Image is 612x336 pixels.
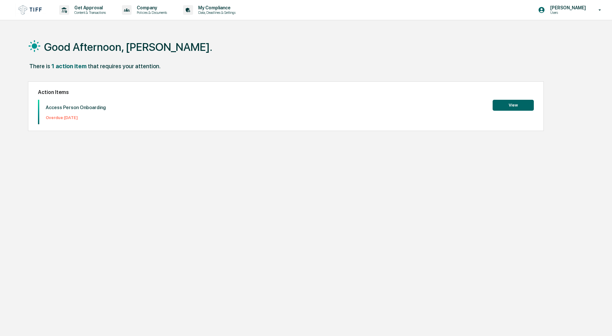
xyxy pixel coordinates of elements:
img: logo [15,4,46,16]
p: Company [132,5,170,10]
h1: Good Afternoon, [PERSON_NAME]. [44,41,212,53]
div: 1 action item [51,63,87,70]
p: Access Person Onboarding [46,105,106,110]
p: My Compliance [193,5,239,10]
p: [PERSON_NAME] [545,5,589,10]
p: Get Approval [69,5,109,10]
p: Overdue: [DATE] [46,115,106,120]
p: Policies & Documents [132,10,170,15]
h2: Action Items [38,89,534,95]
p: Data, Deadlines & Settings [193,10,239,15]
div: that requires your attention. [88,63,161,70]
p: Users [545,10,589,15]
a: View [493,102,534,108]
p: Content & Transactions [69,10,109,15]
div: There is [29,63,50,70]
button: View [493,100,534,111]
